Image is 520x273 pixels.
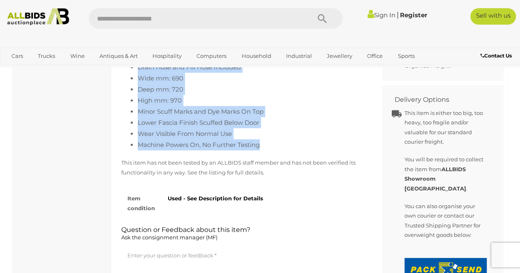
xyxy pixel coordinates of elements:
[481,53,512,59] b: Contact Us
[404,166,466,192] b: ALLBIDS Showroom [GEOGRAPHIC_DATA]
[138,95,364,106] li: High mm: 970
[127,195,155,211] strong: Item condition
[404,155,485,193] p: You will be required to collect the item from .
[404,108,485,147] p: This item is either too big, too heavy, too fragile and/or valuable for our standard courier frei...
[32,49,60,63] a: Trucks
[470,8,516,25] a: Sell with us
[168,195,263,202] strong: Used - See Description for Details
[404,202,485,240] p: You can also organise your own courier or contact our Trusted Shipping Partner for overweight goo...
[138,139,364,150] li: Machine Powers On, No Further Testing
[236,49,276,63] a: Household
[321,49,358,63] a: Jewellery
[138,73,364,84] li: Wide mm: 690
[367,11,395,19] a: Sign In
[392,49,420,63] a: Sports
[121,234,217,241] span: Ask the consignment manager (MF)
[138,106,364,117] li: Minor Scuff Marks and Dye Marks On Top
[6,63,75,76] a: [GEOGRAPHIC_DATA]
[138,117,364,128] li: Lower Fascia Finish Scuffed Below Door
[121,226,364,243] h2: Question or Feedback about this item?
[65,49,90,63] a: Wine
[4,8,72,25] img: Allbids.com.au
[397,10,399,19] span: |
[191,49,232,63] a: Computers
[138,128,364,139] li: Wear Visible From Normal Use
[301,8,342,29] button: Search
[481,51,514,60] a: Contact Us
[400,11,427,19] a: Register
[6,49,28,63] a: Cars
[395,96,479,103] h2: Delivery Options
[404,53,469,69] span: Local Pickup or Buyer to Organise Freight
[147,49,187,63] a: Hospitality
[121,158,364,177] p: This item has not been tested by an ALLBIDS staff member and has not been verified its functional...
[281,49,317,63] a: Industrial
[362,49,388,63] a: Office
[94,49,143,63] a: Antiques & Art
[138,84,364,95] li: Deep mm: 720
